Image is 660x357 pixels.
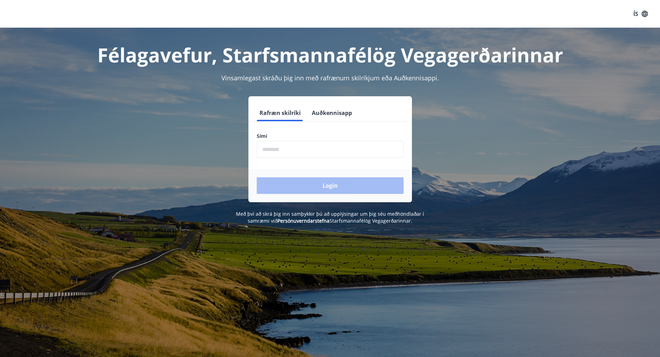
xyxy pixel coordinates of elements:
h1: Félagavefur, Starfsmannafélög Vegagerðarinnar [89,42,571,68]
button: Rafræn skilríki [257,105,303,121]
label: Sími [257,133,404,140]
button: ÍS [630,8,652,20]
a: Persónuverndarstefna [278,217,329,224]
span: Með því að skrá þig inn samþykkir þú að upplýsingar um þig séu meðhöndlaðar í samræmi við Starfsm... [236,211,424,224]
span: Vinsamlegast skráðu þig inn með rafrænum skilríkjum eða Auðkennisappi. [221,74,439,82]
button: Auðkennisapp [309,105,355,121]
